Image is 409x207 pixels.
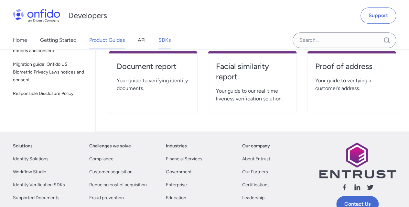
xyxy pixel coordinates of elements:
[13,9,60,22] img: Onfido Logo
[242,194,264,202] a: Leadership
[40,31,76,49] a: Getting Started
[315,61,388,77] a: Proof of address
[117,61,189,77] a: Document report
[293,32,396,48] input: Onfido search input field
[89,168,133,176] a: Customer acquisition
[89,142,131,150] a: Challenges we solve
[13,155,48,163] a: Identity Solutions
[158,31,171,49] a: SDKs
[13,31,27,49] a: Home
[242,181,270,189] a: Certifications
[340,183,348,191] svg: Follow us facebook
[117,77,189,92] span: Your guide to verifying identity documents.
[340,183,348,193] a: Follow us facebook
[366,183,374,193] a: Follow us X (Twitter)
[353,183,361,191] svg: Follow us linkedin
[166,194,186,202] a: Education
[89,31,125,49] a: Product Guides
[89,181,147,189] a: Reducing cost of acquisition
[242,155,270,163] a: About Entrust
[10,58,90,86] a: Migration guide: Onfido US Biometric Privacy Laws notices and consent
[10,87,90,100] a: Responsible Disclosure Policy
[138,31,145,49] a: API
[353,183,361,193] a: Follow us linkedin
[166,168,192,176] a: Government
[166,142,187,150] a: Industries
[89,194,124,202] a: Fraud prevention
[216,61,289,82] h4: Facial similarity report
[68,10,107,21] h1: Developers
[13,194,59,202] a: Supported Documents
[13,90,88,98] span: Responsible Disclosure Policy
[13,142,33,150] a: Solutions
[315,77,388,92] span: Your guide to verifying a customer’s address.
[166,181,187,189] a: Enterprise
[366,183,374,191] svg: Follow us X (Twitter)
[318,142,396,178] img: Entrust logo
[166,155,202,163] a: Financial Services
[242,168,268,176] a: Our Partners
[13,61,88,84] span: Migration guide: Onfido US Biometric Privacy Laws notices and consent
[361,7,396,24] a: Support
[315,61,388,72] h4: Proof of address
[216,61,289,87] a: Facial similarity report
[13,168,46,176] a: Workflow Studio
[13,181,65,189] a: Identity Verification SDKs
[117,61,189,72] h4: Document report
[216,87,289,103] span: Your guide to our real-time liveness verification solution.
[242,142,270,150] a: Our company
[89,155,113,163] a: Compliance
